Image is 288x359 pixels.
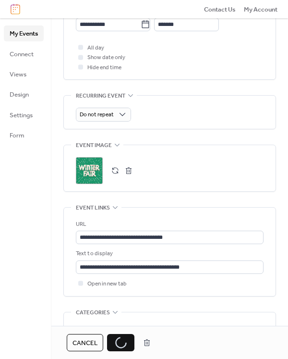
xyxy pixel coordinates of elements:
span: Show date only [87,53,125,62]
a: Contact Us [204,4,236,14]
span: Hide end time [87,63,121,73]
div: URL [76,220,262,229]
span: Contact Us [204,5,236,14]
span: Cancel [72,338,97,348]
span: My Account [244,5,277,14]
a: Views [4,66,44,82]
span: Open in new tab [87,279,127,289]
span: Categories [76,308,110,317]
span: Design [10,90,29,99]
a: My Events [4,25,44,41]
a: Connect [4,46,44,62]
img: logo [11,4,20,14]
span: My Events [10,29,38,38]
div: Text to display [76,249,262,259]
span: No categories added yet. [76,325,138,334]
span: Form [10,131,24,140]
span: All day [87,43,104,53]
a: Settings [4,107,44,123]
span: Event links [76,203,110,212]
div: ; [76,157,103,184]
span: Event image [76,140,112,150]
span: Views [10,70,26,79]
span: Connect [10,50,34,59]
button: Cancel [67,334,103,351]
span: Recurring event [76,91,125,101]
span: Do not repeat [80,109,114,120]
a: Design [4,87,44,102]
a: Form [4,127,44,143]
a: My Account [244,4,277,14]
span: Settings [10,111,33,120]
